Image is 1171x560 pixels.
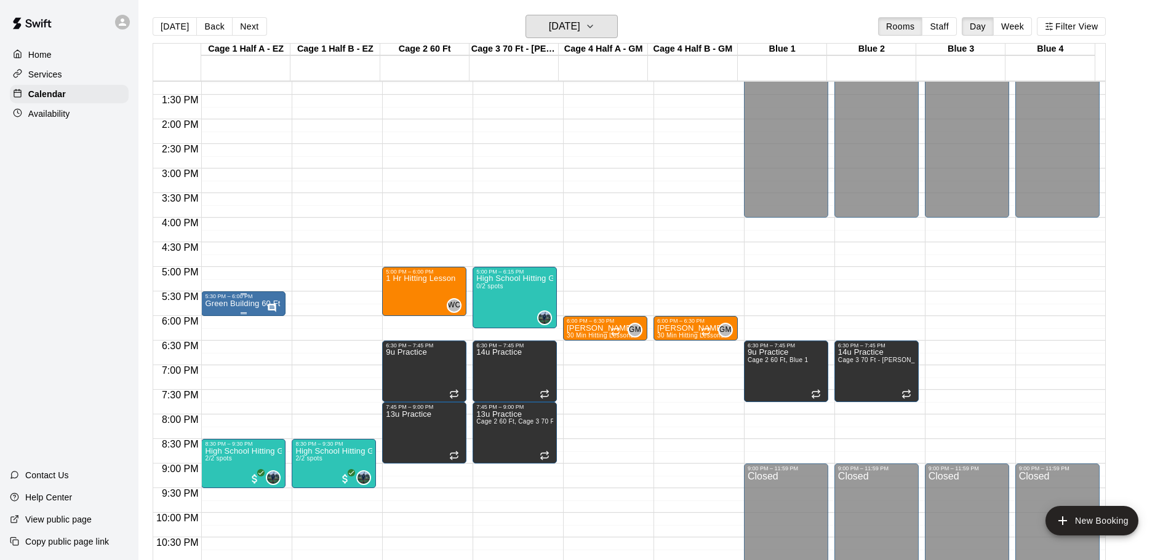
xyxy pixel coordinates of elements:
[567,318,644,324] div: 6:00 PM – 6:30 PM
[448,299,461,312] span: WC
[993,17,1032,36] button: Week
[201,44,290,55] div: Cage 1 Half A - EZ
[205,441,282,447] div: 8:30 PM – 9:30 PM
[748,465,825,471] div: 9:00 PM – 11:59 PM
[232,17,266,36] button: Next
[628,323,642,337] div: Gabe Memmert
[540,451,550,460] span: Recurring event
[159,291,202,302] span: 5:30 PM
[159,193,202,203] span: 3:30 PM
[916,44,1005,55] div: Blue 3
[834,341,919,402] div: 6:30 PM – 7:45 PM: 14u Practice
[380,44,470,55] div: Cage 2 60 Ft
[648,44,737,55] div: Cage 4 Half B - GM
[748,357,808,363] span: Cage 2 60 Ft, Blue 1
[159,463,202,474] span: 9:00 PM
[28,68,62,81] p: Services
[159,414,202,425] span: 8:00 PM
[476,342,553,349] div: 6:30 PM – 7:45 PM
[10,65,129,84] a: Services
[563,316,647,341] div: 6:00 PM – 6:30 PM: Chase Knight
[159,341,202,351] span: 6:30 PM
[382,402,466,463] div: 7:45 PM – 9:00 PM: 13u Practice
[382,341,466,402] div: 6:30 PM – 7:45 PM: 9u Practice
[657,332,724,339] span: 30 Min Hitting Lessons
[538,312,551,324] img: Carson Lee
[633,323,642,337] span: Gabe Memmert
[159,439,202,449] span: 8:30 PM
[1045,506,1138,535] button: add
[526,15,618,38] button: [DATE]
[610,326,620,336] span: Recurring event
[201,291,286,316] div: 5:30 PM – 6:00 PM: Green Building 60 Ft Cage Rental
[153,537,201,548] span: 10:30 PM
[159,168,202,179] span: 3:00 PM
[295,441,372,447] div: 8:30 PM – 9:30 PM
[159,144,202,154] span: 2:30 PM
[153,17,197,36] button: [DATE]
[449,451,459,460] span: Recurring event
[1019,465,1096,471] div: 9:00 PM – 11:59 PM
[205,293,282,299] div: 5:30 PM – 6:00 PM
[723,323,733,337] span: Gabe Memmert
[10,45,129,64] a: Home
[878,17,922,36] button: Rooms
[25,513,92,526] p: View public page
[196,17,233,36] button: Back
[629,324,641,336] span: GM
[929,465,1005,471] div: 9:00 PM – 11:59 PM
[748,342,825,349] div: 6:30 PM – 7:45 PM
[537,310,552,325] div: Carson Lee
[386,342,463,349] div: 6:30 PM – 7:45 PM
[470,44,559,55] div: Cage 3 70 Ft - [PERSON_NAME]
[719,324,732,336] span: GM
[476,269,553,275] div: 5:00 PM – 6:15 PM
[159,390,202,400] span: 7:30 PM
[473,341,557,402] div: 6:30 PM – 7:45 PM: 14u Practice
[922,17,957,36] button: Staff
[476,418,615,425] span: Cage 2 60 Ft, Cage 3 70 Ft - [PERSON_NAME]
[267,471,279,484] img: Carson Lee
[901,389,911,399] span: Recurring event
[447,298,462,313] div: Waskyla Cullivan
[559,44,648,55] div: Cage 4 Half A - GM
[295,455,322,462] span: 2/2 spots filled
[159,488,202,499] span: 9:30 PM
[657,318,734,324] div: 6:00 PM – 6:30 PM
[153,513,201,523] span: 10:00 PM
[25,535,109,548] p: Copy public page link
[266,470,281,485] div: Carson Lee
[827,44,916,55] div: Blue 2
[838,357,958,363] span: Cage 3 70 Ft - [PERSON_NAME], Blue 2
[701,326,711,336] span: Recurring event
[10,85,129,103] a: Calendar
[1037,17,1106,36] button: Filter View
[473,267,557,328] div: 5:00 PM – 6:15 PM: High School Hitting Group
[267,303,277,313] svg: Has notes
[290,44,380,55] div: Cage 1 Half B - EZ
[449,389,459,399] span: Recurring event
[653,316,738,341] div: 6:00 PM – 6:30 PM: Chase Knight
[452,298,462,313] span: Waskyla Cullivan
[159,218,202,228] span: 4:00 PM
[838,342,915,349] div: 6:30 PM – 7:45 PM
[476,283,503,290] span: 0/2 spots filled
[476,404,553,410] div: 7:45 PM – 9:00 PM
[339,473,351,485] span: All customers have paid
[205,455,232,462] span: 2/2 spots filled
[10,105,129,123] a: Availability
[358,471,370,484] img: Carson Lee
[567,332,634,339] span: 30 Min Hitting Lessons
[159,316,202,326] span: 6:00 PM
[718,323,733,337] div: Gabe Memmert
[356,470,371,485] div: Carson Lee
[25,469,69,481] p: Contact Us
[271,470,281,485] span: Carson Lee
[28,108,70,120] p: Availability
[361,470,371,485] span: Carson Lee
[542,310,552,325] span: Carson Lee
[25,491,72,503] p: Help Center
